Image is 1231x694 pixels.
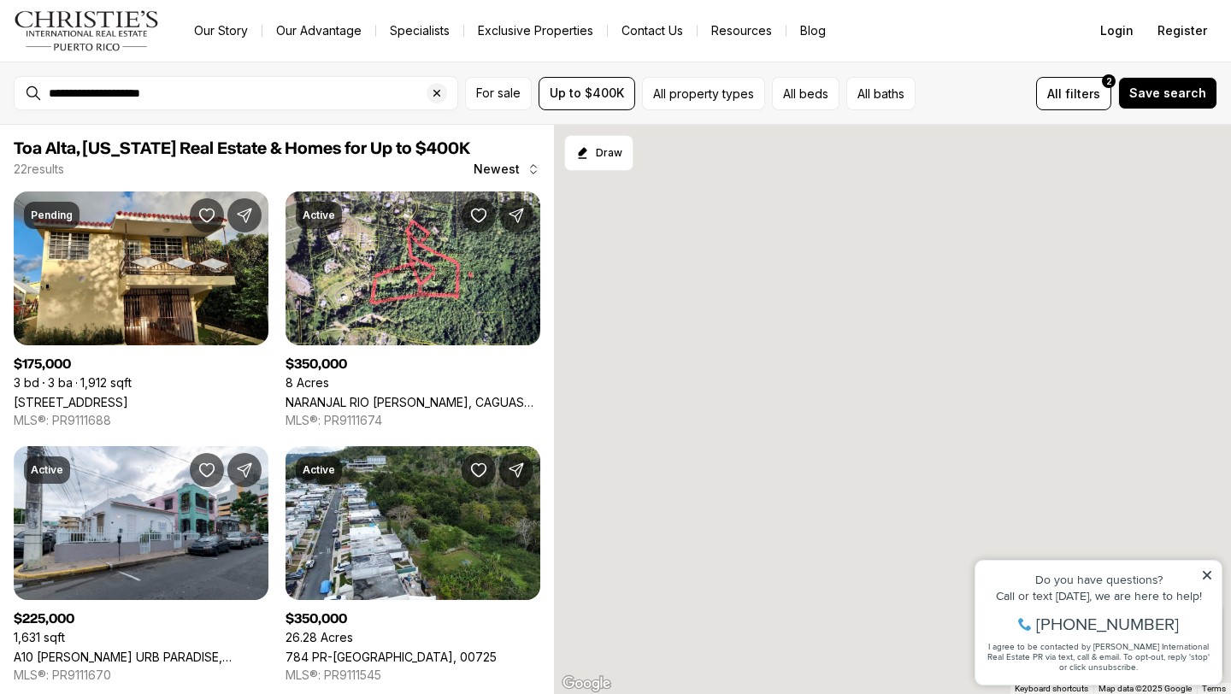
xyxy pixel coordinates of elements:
button: Newest [463,152,551,186]
button: Save search [1118,77,1217,109]
button: For sale [465,77,532,110]
span: Up to $400K [550,86,624,100]
button: Save Property: A10 ANGEL ORTIZ URB PARADISE [190,453,224,487]
button: Share Property [499,453,533,487]
button: Save Property: 784 PR-784 RD [462,453,496,487]
p: Pending [31,209,73,222]
a: Our Advantage [262,19,375,43]
button: Login [1090,14,1144,48]
button: Save Property: NARANJAL RIO CANAS [462,198,496,232]
button: Allfilters2 [1036,77,1111,110]
p: Active [303,209,335,222]
span: Save search [1129,86,1206,100]
button: Share Property [227,198,262,232]
button: Up to $400K [539,77,635,110]
span: Login [1100,24,1134,38]
span: 2 [1106,74,1112,88]
span: Register [1157,24,1207,38]
span: Toa Alta, [US_STATE] Real Estate & Homes for Up to $400K [14,140,470,157]
span: Newest [474,162,520,176]
div: Call or text [DATE], we are here to help! [18,55,247,67]
a: Resources [698,19,786,43]
span: All [1047,85,1062,103]
p: Active [303,463,335,477]
a: Specialists [376,19,463,43]
p: Active [31,463,63,477]
div: Do you have questions? [18,38,247,50]
a: Blog [786,19,839,43]
a: 784 PR-784 RD, CAGUAS PR, 00725 [286,650,497,664]
p: 22 results [14,162,64,176]
button: Start drawing [564,135,633,171]
button: Save Property: Calle 1 FLAMBOYANES ST [190,198,224,232]
button: All property types [642,77,765,110]
img: logo [14,10,160,51]
span: I agree to be contacted by [PERSON_NAME] International Real Estate PR via text, call & email. To ... [21,105,244,138]
a: Exclusive Properties [464,19,607,43]
a: Calle 1 FLAMBOYANES ST, CAGUAS PR, 00725 [14,395,128,409]
button: Share Property [499,198,533,232]
span: [PHONE_NUMBER] [70,80,213,97]
span: For sale [476,86,521,100]
span: filters [1065,85,1100,103]
button: Contact Us [608,19,697,43]
button: All baths [846,77,916,110]
a: NARANJAL RIO CANAS, CAGUAS PR, 00725 [286,395,540,409]
button: All beds [772,77,839,110]
a: A10 ANGEL ORTIZ URB PARADISE, CAGUAS PR, 00725 [14,650,268,664]
button: Register [1147,14,1217,48]
button: Share Property [227,453,262,487]
button: Clear search input [427,77,457,109]
a: Our Story [180,19,262,43]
